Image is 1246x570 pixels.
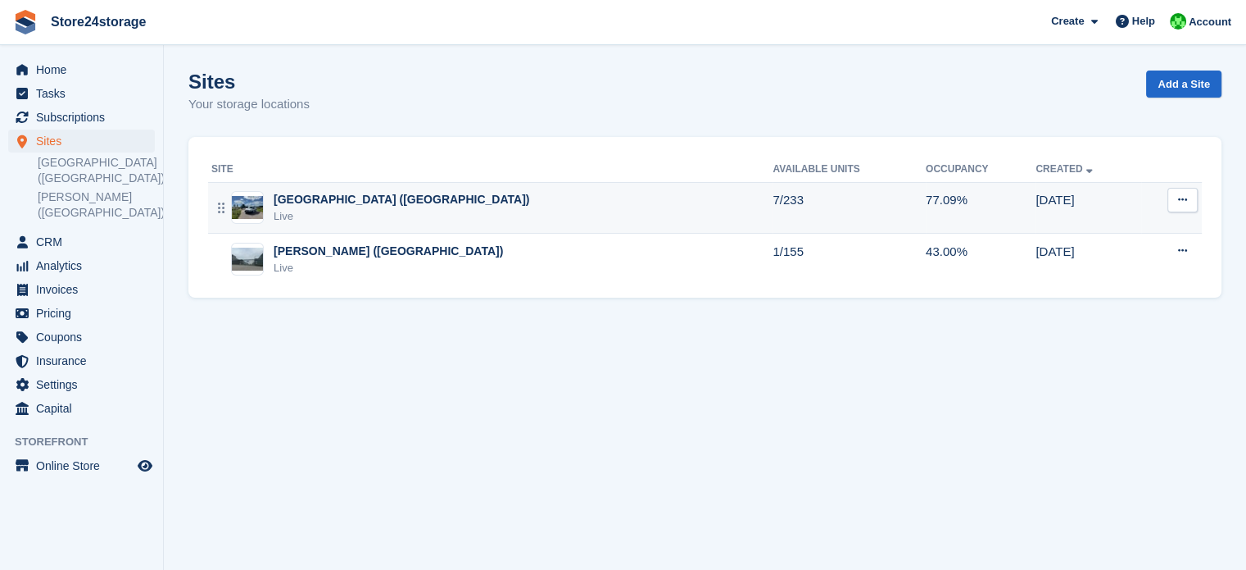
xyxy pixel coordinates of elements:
a: [GEOGRAPHIC_DATA] ([GEOGRAPHIC_DATA]) [38,155,155,186]
a: menu [8,106,155,129]
a: menu [8,230,155,253]
td: 1/155 [773,234,926,285]
h1: Sites [188,71,310,93]
td: 43.00% [926,234,1035,285]
span: Create [1051,13,1084,30]
span: Pricing [36,302,134,325]
span: Coupons [36,326,134,349]
a: menu [8,302,155,325]
a: [PERSON_NAME] ([GEOGRAPHIC_DATA]) [38,189,155,221]
td: [DATE] [1035,182,1140,234]
a: menu [8,349,155,372]
span: Analytics [36,254,134,277]
span: Home [36,58,134,81]
a: Store24storage [44,8,153,35]
span: Subscriptions [36,106,134,129]
a: menu [8,326,155,349]
td: 77.09% [926,182,1035,234]
span: Tasks [36,82,134,105]
a: menu [8,373,155,396]
span: Sites [36,130,134,153]
div: Live [274,260,503,276]
a: Created [1035,163,1095,175]
a: Preview store [135,456,155,476]
img: stora-icon-8386f47178a22dfd0bd8f6a31ec36ba5ce8667c1dd55bd0f319d3a0aa187defe.svg [13,10,38,34]
th: Available Units [773,157,926,183]
span: Help [1132,13,1155,30]
a: menu [8,254,155,277]
a: menu [8,58,155,81]
a: menu [8,454,155,477]
p: Your storage locations [188,95,310,114]
td: 7/233 [773,182,926,234]
a: menu [8,278,155,301]
span: Settings [36,373,134,396]
span: Insurance [36,349,134,372]
div: Live [274,208,529,225]
span: Online Store [36,454,134,477]
img: Tracy Harper [1170,13,1186,30]
span: CRM [36,230,134,253]
th: Site [208,157,773,183]
span: Storefront [15,434,163,450]
div: [PERSON_NAME] ([GEOGRAPHIC_DATA]) [274,243,503,260]
td: [DATE] [1035,234,1140,285]
th: Occupancy [926,157,1035,183]
a: menu [8,397,155,420]
span: Account [1189,14,1231,30]
a: menu [8,82,155,105]
a: menu [8,130,155,153]
img: Image of Manston Airport (Kent) site [232,196,263,220]
div: [GEOGRAPHIC_DATA] ([GEOGRAPHIC_DATA]) [274,191,529,208]
img: Image of Warley Brentwood (Essex) site [232,248,263,271]
a: Add a Site [1146,71,1221,98]
span: Invoices [36,278,134,301]
span: Capital [36,397,134,420]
